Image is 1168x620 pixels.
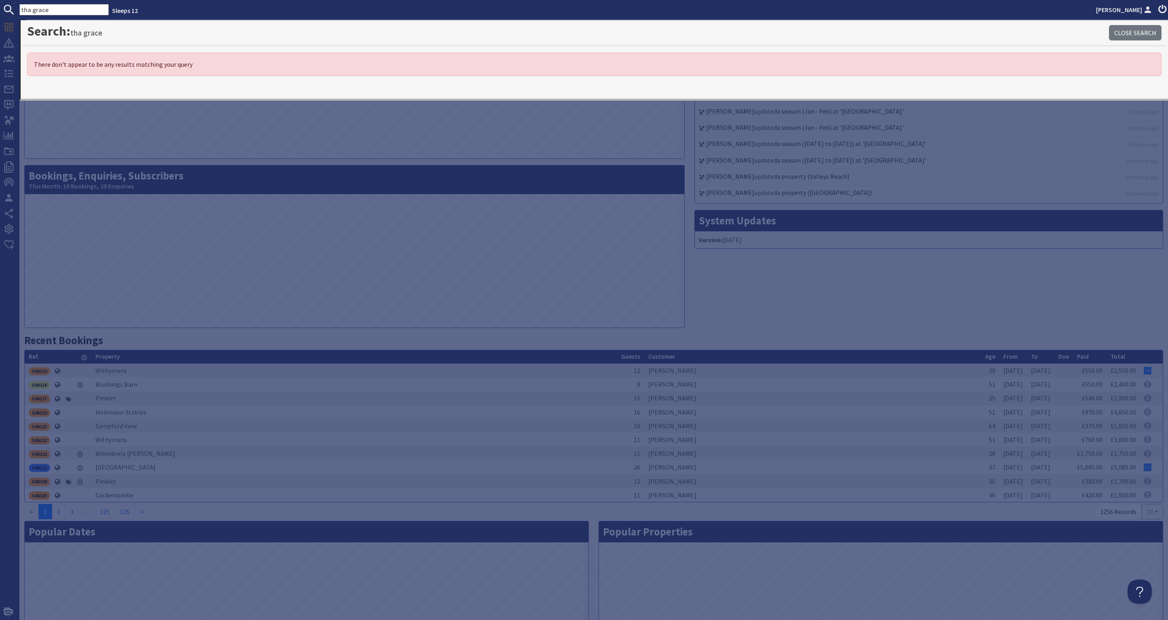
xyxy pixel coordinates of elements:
[1111,353,1125,360] a: Total
[1027,446,1054,460] td: [DATE]
[95,504,115,519] a: 125
[644,446,981,460] td: [PERSON_NAME]
[29,463,50,471] a: S48111
[706,188,754,197] a: [PERSON_NAME]
[24,334,103,347] a: Recent Bookings
[1095,504,1142,519] div: 1256 Records
[697,154,1161,170] li: updated
[95,422,137,430] a: Sampford View
[634,477,640,485] span: 12
[1128,125,1159,132] a: 8 minutes ago
[777,172,849,180] a: a property (Valleys Reach)
[1128,108,1159,116] a: 7 minutes ago
[29,395,50,403] div: S48117
[1027,405,1054,419] td: [DATE]
[1082,477,1102,485] a: £380.00
[697,137,1161,153] li: updated
[29,380,50,388] a: S48118
[999,488,1027,502] td: [DATE]
[1003,353,1018,360] a: From
[29,491,50,499] a: S48107
[634,449,640,457] span: 11
[29,450,50,458] div: S48112
[706,156,754,164] a: [PERSON_NAME]
[1027,391,1054,405] td: [DATE]
[981,364,999,377] td: 29
[1109,25,1162,40] a: Close Search
[70,28,102,38] small: tha grace
[999,433,1027,446] td: [DATE]
[1082,366,1102,375] a: £550.00
[27,23,1109,39] h1: Search:
[29,423,50,431] div: S48115
[634,463,640,471] span: 26
[1111,380,1136,388] a: £2,400.00
[644,488,981,502] td: [PERSON_NAME]
[1111,477,1136,485] a: £1,700.00
[777,188,872,197] a: a property ([GEOGRAPHIC_DATA])
[29,394,50,402] a: S48117
[29,353,39,360] a: Ref.
[777,123,904,131] a: a season (Jan - Feb) at '[GEOGRAPHIC_DATA]'
[1027,460,1054,474] td: [DATE]
[1126,157,1159,165] a: 10 minutes ago
[95,380,138,388] a: Blushings Barn
[38,504,52,519] span: 1
[29,367,50,375] div: S48119
[1111,463,1136,471] a: £5,085.00
[999,391,1027,405] td: [DATE]
[999,474,1027,488] td: [DATE]
[706,172,754,180] a: [PERSON_NAME]
[648,353,675,360] a: Customer
[634,436,640,444] span: 11
[1027,377,1054,391] td: [DATE]
[29,436,50,444] div: S48113
[95,353,120,360] a: Property
[777,107,904,115] a: a season (Jan - Feb) at '[GEOGRAPHIC_DATA]'
[1111,449,1136,457] a: £1,750.00
[644,391,981,405] td: [PERSON_NAME]
[634,394,640,402] span: 15
[1141,504,1163,519] button: 10
[1144,394,1151,402] img: Referer: Sleeps 12
[644,460,981,474] td: [PERSON_NAME]
[644,377,981,391] td: [PERSON_NAME]
[634,366,640,375] span: 12
[114,504,135,519] a: 126
[134,504,149,519] a: →
[29,477,50,485] a: S48109
[706,107,754,115] a: [PERSON_NAME]
[1128,141,1159,148] a: 9 minutes ago
[777,140,926,148] a: a season ([DATE] to [DATE]) at '[GEOGRAPHIC_DATA]'
[1144,463,1151,471] img: Referer: Google
[1096,5,1153,15] a: [PERSON_NAME]
[1027,433,1054,446] td: [DATE]
[95,436,127,444] a: Withymans
[19,4,109,15] input: SEARCH
[1128,580,1152,604] iframe: Toggle Customer Support
[697,170,1161,186] li: updated
[706,140,754,148] a: [PERSON_NAME]
[1144,381,1151,388] img: Referer: Sleeps 12
[644,364,981,377] td: [PERSON_NAME]
[1144,422,1151,430] img: Referer: Sleeps 12
[981,377,999,391] td: 51
[644,433,981,446] td: [PERSON_NAME]
[1082,436,1102,444] a: £760.00
[644,419,981,433] td: [PERSON_NAME]
[981,474,999,488] td: 30
[1082,491,1102,499] a: £420.00
[52,504,66,519] a: 2
[1144,477,1151,485] img: Referer: Sleeps 12
[1126,190,1159,197] a: 14 minutes ago
[981,433,999,446] td: 51
[95,366,127,375] a: Withymans
[981,488,999,502] td: 36
[1027,419,1054,433] td: [DATE]
[95,449,175,457] a: Whimbrels [PERSON_NAME]
[697,121,1161,137] li: updated
[999,446,1027,460] td: [DATE]
[95,394,116,402] a: Pinklet
[981,391,999,405] td: 25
